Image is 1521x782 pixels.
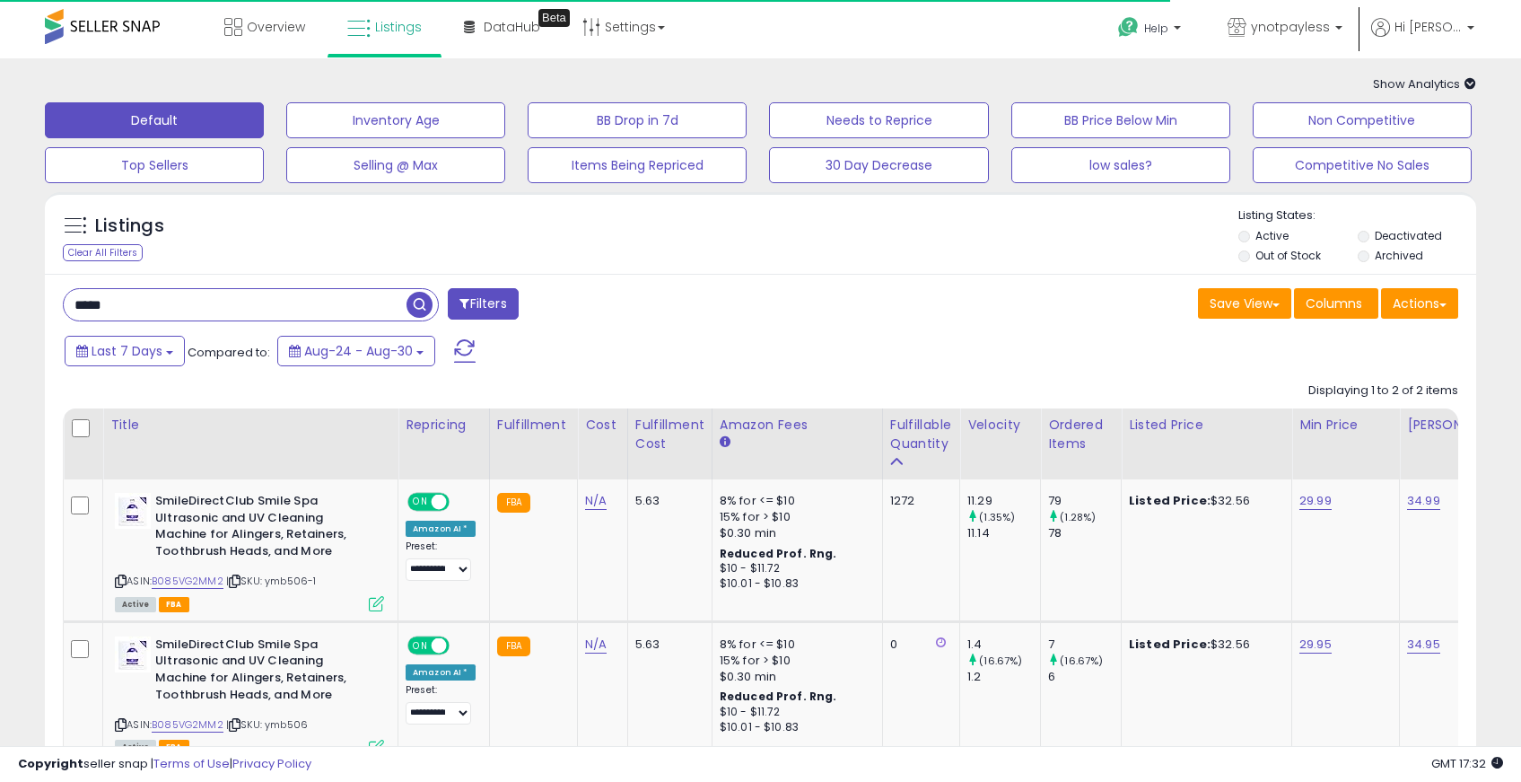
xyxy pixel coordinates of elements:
div: Fulfillment Cost [635,416,704,453]
button: Save View [1198,288,1291,319]
div: [PERSON_NAME] [1407,416,1514,435]
span: | SKU: ymb506 [226,717,308,732]
a: N/A [585,636,607,654]
span: ynotpayless [1251,18,1330,36]
label: Deactivated [1375,228,1442,243]
div: Listed Price [1129,416,1284,435]
button: Needs to Reprice [769,102,988,138]
div: $10.01 - $10.83 [720,576,869,592]
button: Non Competitive [1253,102,1472,138]
div: 6 [1048,669,1121,685]
div: Displaying 1 to 2 of 2 items [1308,382,1458,400]
h5: Listings [95,214,164,239]
span: Overview [247,18,305,36]
small: FBA [497,637,530,656]
div: 11.14 [967,525,1040,541]
div: 79 [1048,493,1121,509]
div: Title [110,416,390,435]
small: Amazon Fees. [720,435,730,451]
button: Aug-24 - Aug-30 [277,336,435,366]
small: (16.67%) [979,654,1022,668]
div: 78 [1048,525,1121,541]
div: 0 [890,637,946,653]
div: $0.30 min [720,669,869,685]
div: Amazon AI * [406,664,476,681]
button: Default [45,102,264,138]
div: 8% for <= $10 [720,637,869,653]
a: 29.95 [1299,636,1332,654]
span: Last 7 Days [92,342,162,360]
span: FBA [159,740,189,755]
button: 30 Day Decrease [769,147,988,183]
div: $32.56 [1129,493,1278,509]
button: low sales? [1011,147,1230,183]
label: Archived [1375,248,1423,263]
div: $32.56 [1129,637,1278,653]
div: Amazon AI * [406,521,476,537]
button: Top Sellers [45,147,264,183]
button: Inventory Age [286,102,505,138]
div: Min Price [1299,416,1392,435]
span: 2025-09-7 17:32 GMT [1431,755,1503,772]
span: Help [1144,21,1168,36]
b: Reduced Prof. Rng. [720,689,837,704]
b: SmileDirectClub Smile Spa Ultrasonic and UV Cleaning Machine for Alingers, Retainers, Toothbrush ... [155,493,373,564]
div: $10.01 - $10.83 [720,720,869,735]
i: Get Help [1117,16,1140,39]
span: | SKU: ymb506-1 [226,574,317,588]
span: FBA [159,597,189,612]
span: Aug-24 - Aug-30 [304,342,413,360]
small: (16.67%) [1060,654,1103,668]
div: Repricing [406,416,482,435]
button: Filters [448,288,518,320]
button: BB Drop in 7d [528,102,747,138]
b: Listed Price: [1129,636,1211,653]
div: $10 - $11.72 [720,705,869,720]
button: Selling @ Max [286,147,505,183]
button: Last 7 Days [65,336,185,366]
div: 15% for > $10 [720,653,869,669]
span: DataHub [484,18,540,36]
div: 1.2 [967,669,1040,685]
div: 5.63 [635,637,698,653]
div: 15% for > $10 [720,509,869,525]
a: N/A [585,492,607,510]
div: seller snap | | [18,756,311,773]
button: Columns [1294,288,1378,319]
span: OFF [447,637,476,653]
button: Items Being Repriced [528,147,747,183]
img: 41cq67pic1L._SL40_.jpg [115,637,151,672]
span: ON [409,495,432,510]
div: Cost [585,416,620,435]
a: 34.95 [1407,636,1440,654]
a: Help [1104,3,1199,58]
a: Privacy Policy [232,755,311,772]
span: All listings currently available for purchase on Amazon [115,597,156,612]
small: (1.28%) [1060,510,1096,524]
div: 7 [1048,637,1121,653]
a: Hi [PERSON_NAME] [1371,18,1474,58]
div: Ordered Items [1048,416,1114,453]
a: 29.99 [1299,492,1332,510]
label: Active [1255,228,1289,243]
span: Compared to: [188,344,270,361]
button: Competitive No Sales [1253,147,1472,183]
div: Tooltip anchor [538,9,570,27]
span: Show Analytics [1373,75,1476,92]
span: All listings currently available for purchase on Amazon [115,740,156,755]
a: Terms of Use [153,755,230,772]
div: $10 - $11.72 [720,561,869,576]
span: OFF [447,495,476,510]
div: Preset: [406,684,476,725]
a: 34.99 [1407,492,1440,510]
div: Fulfillment [497,416,570,435]
div: Preset: [406,540,476,581]
div: Amazon Fees [720,416,875,435]
strong: Copyright [18,755,83,772]
div: 5.63 [635,493,698,509]
label: Out of Stock [1255,248,1321,263]
a: B085VG2MM2 [152,717,223,733]
div: $0.30 min [720,525,869,541]
button: BB Price Below Min [1011,102,1230,138]
span: Columns [1306,294,1362,312]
